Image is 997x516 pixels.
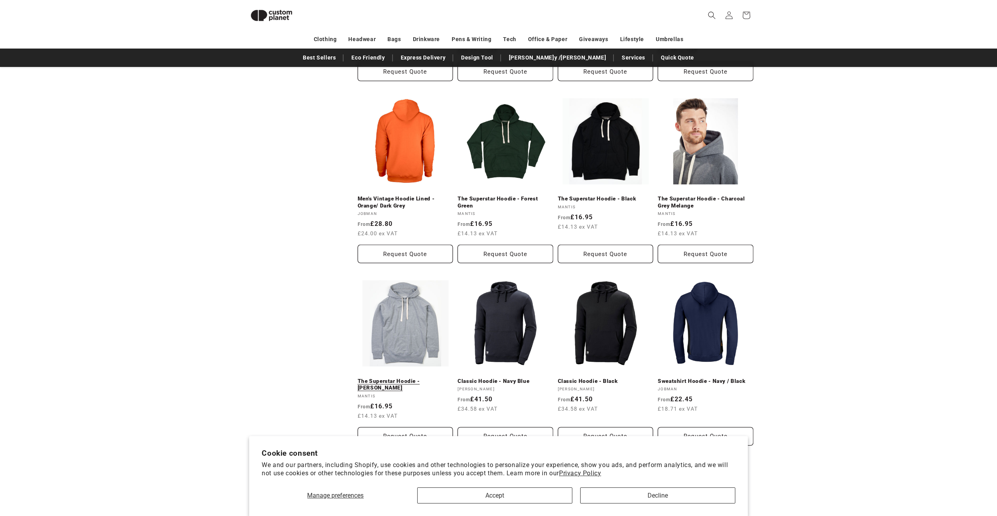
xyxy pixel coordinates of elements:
[358,245,453,263] button: Request Quote
[658,195,753,209] a: The Superstar Hoodie - Charcoal Grey Melange
[620,32,644,46] a: Lifestyle
[505,51,610,65] a: [PERSON_NAME]y /[PERSON_NAME]
[458,195,553,209] a: The Superstar Hoodie - Forest Green
[397,51,450,65] a: Express Delivery
[528,32,567,46] a: Office & Paper
[417,487,572,503] button: Accept
[358,427,453,446] button: Request Quote
[558,378,653,385] a: Classic Hoodie - Black
[458,63,553,81] button: Request Quote
[299,51,340,65] a: Best Sellers
[618,51,649,65] a: Services
[358,378,453,392] a: The Superstar Hoodie - [PERSON_NAME]
[703,7,720,24] summary: Search
[657,51,698,65] a: Quick Quote
[558,427,653,446] button: Request Quote
[656,32,683,46] a: Umbrellas
[658,245,753,263] button: Request Quote
[580,487,735,503] button: Decline
[558,63,653,81] button: Request Quote
[413,32,440,46] a: Drinkware
[863,431,997,516] iframe: Chat Widget
[658,427,753,446] button: Request Quote
[559,469,601,477] a: Privacy Policy
[503,32,516,46] a: Tech
[457,51,497,65] a: Design Tool
[314,32,337,46] a: Clothing
[358,63,453,81] button: Request Quote
[452,32,491,46] a: Pens & Writing
[348,32,376,46] a: Headwear
[387,32,401,46] a: Bags
[458,378,553,385] a: Classic Hoodie - Navy Blue
[262,487,409,503] button: Manage preferences
[558,195,653,202] a: The Superstar Hoodie - Black
[347,51,389,65] a: Eco Friendly
[307,492,364,499] span: Manage preferences
[458,427,553,446] button: Request Quote
[658,378,753,385] a: Sweatshirt Hoodie - Navy / Black
[358,195,453,209] a: Men's Vintage Hoodie Lined - Orange/ Dark Grey
[262,449,735,458] h2: Cookie consent
[244,3,299,28] img: Custom Planet
[262,461,735,478] p: We and our partners, including Shopify, use cookies and other technologies to personalize your ex...
[558,245,653,263] button: Request Quote
[458,245,553,263] button: Request Quote
[658,63,753,81] button: Request Quote
[579,32,608,46] a: Giveaways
